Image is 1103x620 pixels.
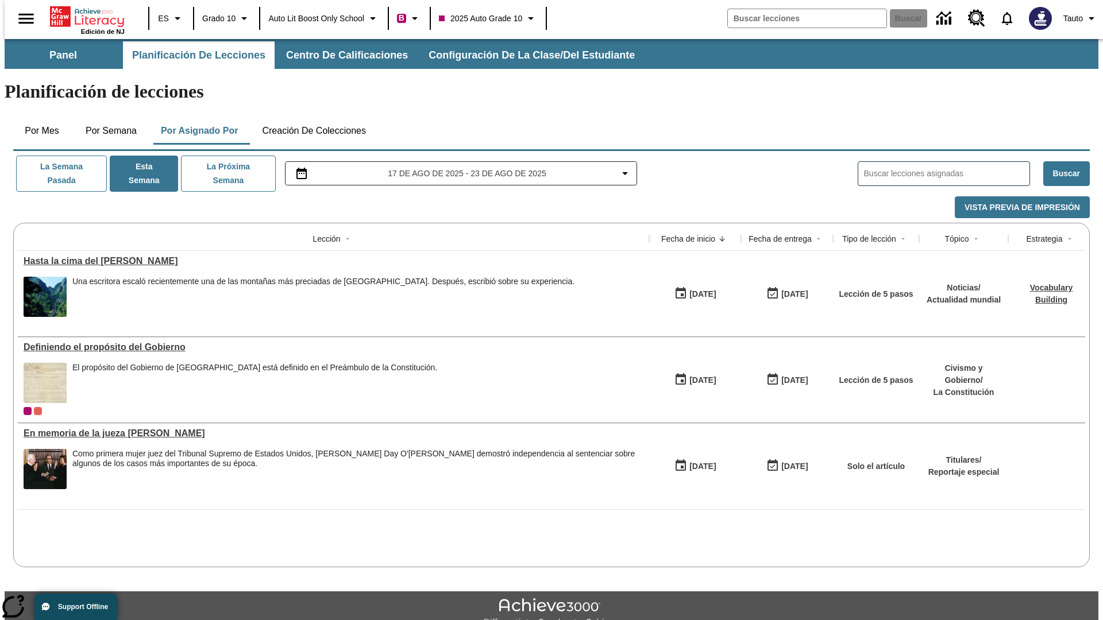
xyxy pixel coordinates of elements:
button: 06/30/26: Último día en que podrá accederse la lección [762,283,812,305]
div: [DATE] [689,373,716,387]
button: Perfil/Configuración [1059,8,1103,29]
p: Titulares / [928,454,1000,466]
div: Una escritora escaló recientemente una de las montañas más preciadas de [GEOGRAPHIC_DATA]. Despué... [72,277,574,286]
button: Sort [896,232,910,246]
a: En memoria de la jueza O'Connor, Lecciones [24,428,643,439]
div: El propósito del Gobierno de Estados Unidos está definido en el Preámbulo de la Constitución. [72,363,437,403]
button: Panel [6,41,121,69]
button: Escoja un nuevo avatar [1022,3,1059,33]
button: Grado: Grado 10, Elige un grado [198,8,256,29]
div: Lección [313,233,340,245]
svg: Collapse Date Range Filter [618,166,632,180]
button: Por asignado por [152,117,248,145]
div: [DATE] [781,287,808,301]
a: Vocabulary Building [1030,283,1073,304]
p: Actualidad mundial [927,294,1001,306]
div: Subbarra de navegación [5,39,1098,69]
button: Clase: 2025 Auto Grade 10, Selecciona una clase [434,8,542,29]
div: Estrategia [1026,233,1062,245]
button: Por mes [13,117,71,145]
div: Como primera mujer juez del Tribunal Supremo de Estados Unidos, [PERSON_NAME] Day O'[PERSON_NAME]... [72,449,643,468]
div: Fecha de entrega [749,233,812,245]
button: Sort [969,232,983,246]
button: Sort [1063,232,1077,246]
img: Este documento histórico, escrito en caligrafía sobre pergamino envejecido, es el Preámbulo de la... [24,363,67,403]
div: Fecha de inicio [661,233,715,245]
p: Noticias / [927,282,1001,294]
div: Hasta la cima del monte Tai [24,256,643,266]
button: 12/14/26: Último día en que podrá accederse la lección [762,455,812,477]
span: B [399,11,404,25]
span: Tauto [1063,13,1083,25]
a: Portada [50,5,125,28]
p: Lección de 5 pasos [839,288,913,300]
div: El propósito del Gobierno de [GEOGRAPHIC_DATA] está definido en el Preámbulo de la Constitución. [72,363,437,373]
button: Abrir el menú lateral [9,2,43,36]
button: La próxima semana [181,156,275,192]
div: [DATE] [689,459,716,474]
div: Definiendo el propósito del Gobierno [24,342,643,352]
button: La semana pasada [16,156,107,192]
button: Configuración de la clase/del estudiante [419,41,644,69]
div: Como primera mujer juez del Tribunal Supremo de Estados Unidos, Sandra Day O'Connor demostró inde... [72,449,643,489]
button: Por semana [76,117,146,145]
button: Sort [812,232,826,246]
div: [DATE] [781,373,808,387]
a: Notificaciones [992,3,1022,33]
div: Tópico [944,233,969,245]
input: Buscar lecciones asignadas [864,165,1029,182]
div: Clase actual [24,407,32,415]
p: Lección de 5 pasos [839,374,913,386]
button: 07/22/25: Primer día en que estuvo disponible la lección [670,283,720,305]
span: Grado 10 [202,13,236,25]
span: 17 de ago de 2025 - 23 de ago de 2025 [388,168,546,180]
div: Una escritora escaló recientemente una de las montañas más preciadas de China. Después, escribió ... [72,277,574,317]
div: Subbarra de navegación [5,41,645,69]
button: Vista previa de impresión [955,196,1090,219]
a: Centro de información [930,3,961,34]
span: ES [158,13,169,25]
div: [DATE] [689,287,716,301]
input: Buscar campo [728,9,886,28]
a: Centro de recursos, Se abrirá en una pestaña nueva. [961,3,992,34]
img: 6000 escalones de piedra para escalar el Monte Tai en la campiña china [24,277,67,317]
p: Reportaje especial [928,466,1000,478]
button: Sort [715,232,729,246]
a: Hasta la cima del monte Tai, Lecciones [24,256,643,266]
button: Escuela: Auto Lit Boost only School, Seleccione su escuela [264,8,384,29]
button: Centro de calificaciones [277,41,417,69]
a: Definiendo el propósito del Gobierno , Lecciones [24,342,643,352]
p: La Constitución [925,386,1002,398]
button: 07/01/25: Primer día en que estuvo disponible la lección [670,369,720,391]
p: Civismo y Gobierno / [925,362,1002,386]
button: Planificación de lecciones [123,41,275,69]
span: Auto Lit Boost only School [268,13,364,25]
button: 12/08/23: Primer día en que estuvo disponible la lección [670,455,720,477]
button: Lenguaje: ES, Selecciona un idioma [153,8,190,29]
button: Boost El color de la clase es rojo violeta. Cambiar el color de la clase. [392,8,426,29]
div: En memoria de la jueza O'Connor [24,428,643,439]
button: Sort [341,232,354,246]
div: Tipo de lección [842,233,896,245]
button: Seleccione el intervalo de fechas opción del menú [290,166,633,180]
p: Solo el artículo [847,460,905,472]
button: Support Offline [34,594,117,620]
button: 03/31/26: Último día en que podrá accederse la lección [762,369,812,391]
button: Buscar [1043,161,1090,186]
h1: Planificación de lecciones [5,81,1098,102]
div: [DATE] [781,459,808,474]
button: Creación de colecciones [253,117,375,145]
div: Portada [50,4,125,35]
div: OL 2025 Auto Grade 11 [34,407,42,415]
span: 2025 Auto Grade 10 [439,13,522,25]
span: Support Offline [58,603,108,611]
button: Esta semana [110,156,178,192]
img: Avatar [1029,7,1052,30]
img: El presidente del Tribunal Supremo, Warren Burger, vestido con una toga negra, levanta su mano de... [24,449,67,489]
span: Edición de NJ [81,28,125,35]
